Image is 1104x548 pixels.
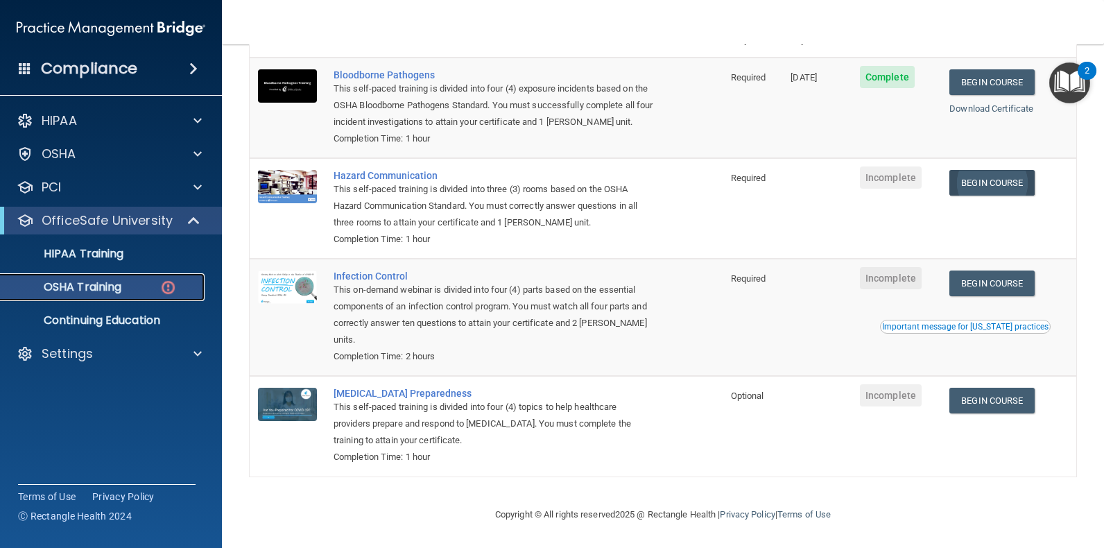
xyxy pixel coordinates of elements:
p: Settings [42,345,93,362]
a: PCI [17,179,202,196]
div: This self-paced training is divided into four (4) exposure incidents based on the OSHA Bloodborne... [334,80,653,130]
a: HIPAA [17,112,202,129]
a: Terms of Use [18,490,76,504]
span: Required [731,173,766,183]
a: Begin Course [949,69,1034,95]
p: OSHA [42,146,76,162]
a: Settings [17,345,202,362]
span: Optional [731,391,764,401]
span: Incomplete [860,166,922,189]
div: 2 [1085,71,1089,89]
p: HIPAA Training [9,247,123,261]
div: Completion Time: 2 hours [334,348,653,365]
div: Important message for [US_STATE] practices [882,323,1049,331]
a: Privacy Policy [720,509,775,520]
a: Infection Control [334,271,653,282]
span: Ⓒ Rectangle Health 2024 [18,509,132,523]
span: [DATE] [791,72,817,83]
span: Incomplete [860,267,922,289]
a: Bloodborne Pathogens [334,69,653,80]
div: This self-paced training is divided into three (3) rooms based on the OSHA Hazard Communication S... [334,181,653,231]
p: PCI [42,179,61,196]
div: This self-paced training is divided into four (4) topics to help healthcare providers prepare and... [334,399,653,449]
a: Download Certificate [949,103,1033,114]
a: Begin Course [949,388,1034,413]
button: Read this if you are a dental practitioner in the state of CA [880,320,1051,334]
span: Complete [860,66,915,88]
a: Hazard Communication [334,170,653,181]
a: Begin Course [949,271,1034,296]
a: [MEDICAL_DATA] Preparedness [334,388,653,399]
img: PMB logo [17,15,205,42]
div: Completion Time: 1 hour [334,449,653,465]
span: Required [731,273,766,284]
a: Begin Course [949,170,1034,196]
span: Required [731,72,766,83]
p: OfficeSafe University [42,212,173,229]
button: Open Resource Center, 2 new notifications [1049,62,1090,103]
img: danger-circle.6113f641.png [159,279,177,296]
a: Privacy Policy [92,490,155,504]
span: Incomplete [860,384,922,406]
h4: Compliance [41,59,137,78]
a: OSHA [17,146,202,162]
div: Copyright © All rights reserved 2025 @ Rectangle Health | | [410,493,916,537]
p: HIPAA [42,112,77,129]
a: OfficeSafe University [17,212,201,229]
a: Terms of Use [777,509,831,520]
div: Completion Time: 1 hour [334,231,653,248]
p: Continuing Education [9,314,198,327]
div: This on-demand webinar is divided into four (4) parts based on the essential components of an inf... [334,282,653,348]
p: OSHA Training [9,280,121,294]
div: Completion Time: 1 hour [334,130,653,147]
